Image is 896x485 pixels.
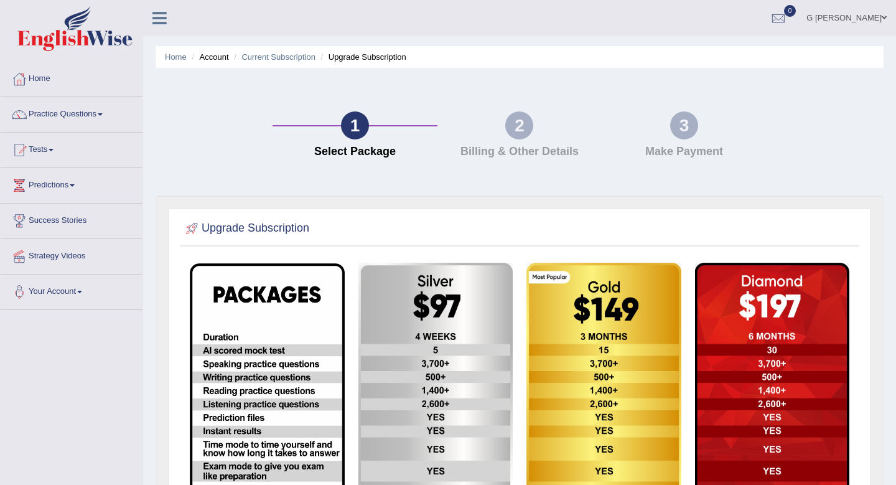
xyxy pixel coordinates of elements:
a: Strategy Videos [1,239,142,270]
h2: Upgrade Subscription [183,219,309,238]
div: 1 [341,111,369,139]
a: Practice Questions [1,97,142,128]
a: Your Account [1,275,142,306]
h4: Select Package [279,146,431,158]
a: Home [165,52,187,62]
a: Home [1,62,142,93]
a: Tests [1,133,142,164]
div: 2 [505,111,533,139]
h4: Make Payment [608,146,760,158]
div: 3 [670,111,698,139]
li: Account [189,51,228,63]
h4: Billing & Other Details [444,146,595,158]
a: Predictions [1,168,142,199]
a: Current Subscription [241,52,315,62]
a: Success Stories [1,204,142,235]
span: 0 [784,5,796,17]
li: Upgrade Subscription [318,51,406,63]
